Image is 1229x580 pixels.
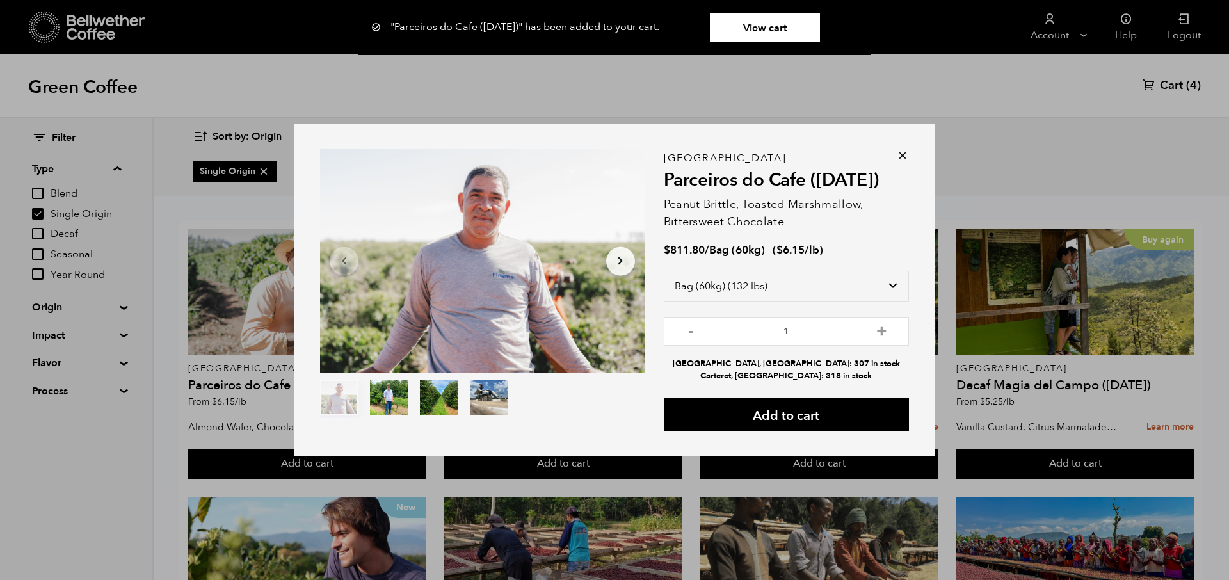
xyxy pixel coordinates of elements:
button: + [874,323,890,336]
span: Bag (60kg) [709,243,765,257]
span: $ [776,243,783,257]
button: - [683,323,699,336]
bdi: 6.15 [776,243,805,257]
span: /lb [805,243,819,257]
h2: Parceiros do Cafe ([DATE]) [664,170,909,191]
span: / [705,243,709,257]
bdi: 811.80 [664,243,705,257]
button: Add to cart [664,398,909,431]
span: ( ) [773,243,823,257]
li: [GEOGRAPHIC_DATA], [GEOGRAPHIC_DATA]: 307 in stock [664,358,909,370]
li: Carteret, [GEOGRAPHIC_DATA]: 318 in stock [664,370,909,382]
p: Peanut Brittle, Toasted Marshmallow, Bittersweet Chocolate [664,196,909,230]
span: $ [664,243,670,257]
